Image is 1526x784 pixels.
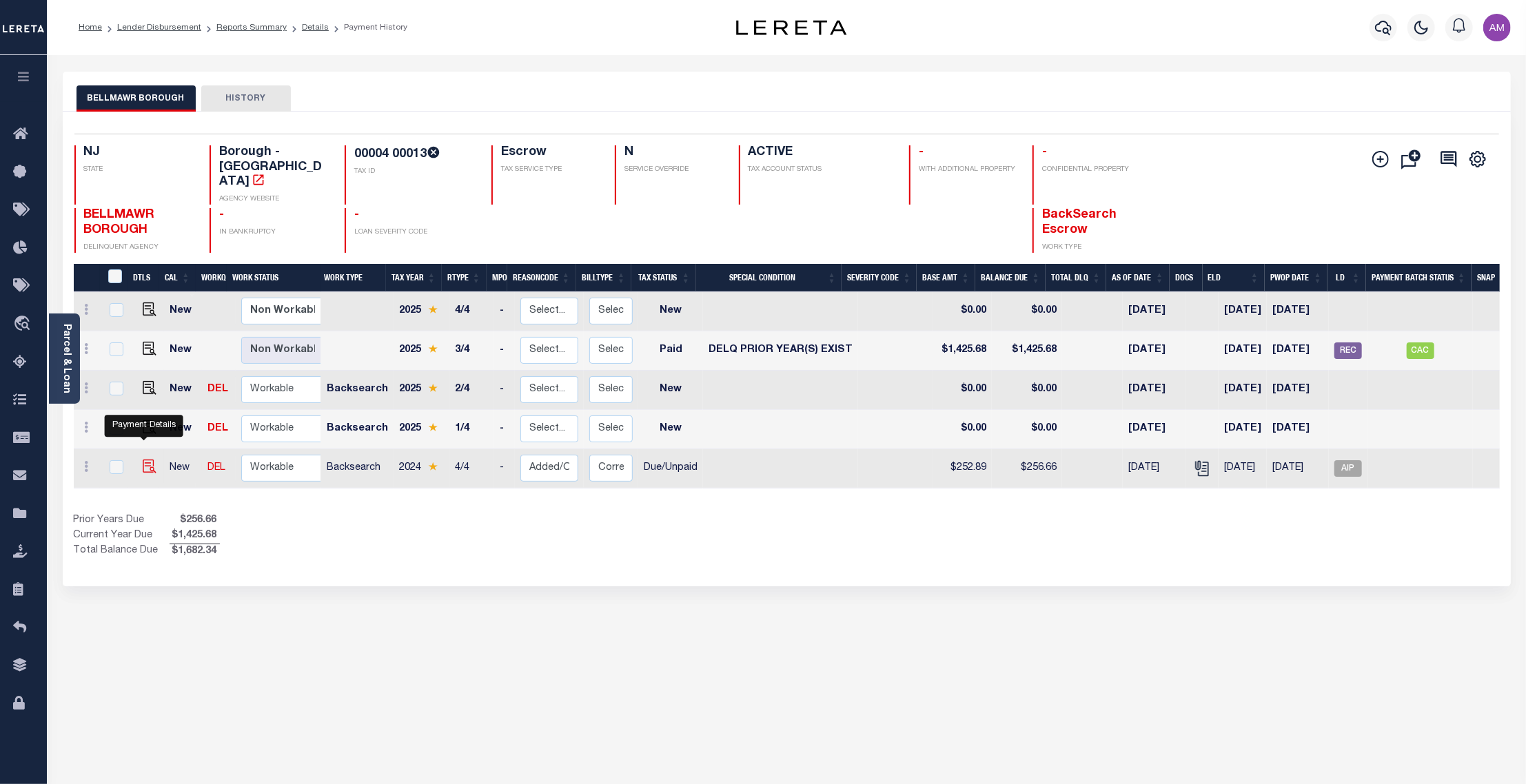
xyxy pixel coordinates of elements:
[749,165,893,175] p: TAX ACCOUNT STATUS
[13,316,35,333] i: travel_explore
[394,449,449,488] td: 2024
[917,264,975,292] th: Base Amt: activate to sort column ascending
[216,23,287,32] a: Reports Summary
[631,264,696,292] th: Tax Status: activate to sort column ascending
[227,264,321,292] th: Work Status
[449,410,494,449] td: 1/4
[207,384,228,394] a: DEL
[1042,209,1117,236] span: BackSearch Escrow
[164,331,202,371] td: New
[1407,342,1434,359] span: CAC
[449,331,494,371] td: 3/4
[638,410,703,449] td: New
[321,449,394,488] td: Backsearch
[501,145,598,161] h4: Escrow
[1219,371,1267,410] td: [DATE]
[61,324,71,393] a: Parcel & Loan
[77,85,196,112] button: BELLMAWR BOROUGH
[207,424,228,433] a: DEL
[638,331,703,371] td: Paid
[1483,14,1511,41] img: svg+xml;base64,PHN2ZyB4bWxucz0iaHR0cDovL3d3dy53My5vcmcvMjAwMC9zdmciIHBvaW50ZXItZXZlbnRzPSJub25lIi...
[487,264,507,292] th: MPO
[74,264,100,292] th: &nbsp;&nbsp;&nbsp;&nbsp;&nbsp;&nbsp;&nbsp;&nbsp;&nbsp;&nbsp;
[696,264,842,292] th: Special Condition: activate to sort column ascending
[84,243,193,253] p: DELINQUENT AGENCY
[1407,346,1434,355] a: CAC
[1334,342,1362,359] span: REC
[975,264,1046,292] th: Balance Due: activate to sort column ascending
[74,528,170,544] td: Current Year Due
[354,145,475,163] h4: 00004 00013
[394,331,449,371] td: 2025
[624,145,722,161] h4: N
[1203,264,1265,292] th: ELD: activate to sort column ascending
[494,292,515,331] td: -
[933,331,992,371] td: $1,425.68
[318,264,385,292] th: Work Type
[354,209,359,221] span: -
[919,165,1016,175] p: WITH ADDITIONAL PROPERTY
[449,449,494,488] td: 4/4
[354,167,475,177] p: TAX ID
[164,371,202,410] td: New
[1123,449,1186,488] td: [DATE]
[321,410,394,449] td: Backsearch
[1366,264,1472,292] th: Payment Batch Status: activate to sort column ascending
[992,371,1062,410] td: $0.00
[638,292,703,331] td: New
[1219,449,1267,488] td: [DATE]
[164,292,202,331] td: New
[84,165,193,175] p: STATE
[354,227,475,238] p: LOAN SEVERITY CODE
[501,165,598,175] p: TAX SERVICE TYPE
[117,23,201,32] a: Lender Disbursement
[992,449,1062,488] td: $256.66
[576,264,631,292] th: BillType: activate to sort column ascending
[219,145,328,190] h4: Borough - [GEOGRAPHIC_DATA]
[105,415,183,437] div: Payment Details
[428,423,438,432] img: Star.svg
[933,292,992,331] td: $0.00
[74,544,170,559] td: Total Balance Due
[449,292,494,331] td: 4/4
[1106,264,1170,292] th: As of Date: activate to sort column ascending
[842,264,917,292] th: Severity Code: activate to sort column ascending
[1170,264,1202,292] th: Docs
[1265,264,1328,292] th: PWOP Date: activate to sort column ascending
[74,513,170,528] td: Prior Years Due
[207,463,225,473] a: DEL
[507,264,576,292] th: ReasonCode: activate to sort column ascending
[1327,264,1366,292] th: LD: activate to sort column ascending
[1219,410,1267,449] td: [DATE]
[219,209,224,221] span: -
[933,449,992,488] td: $252.89
[638,371,703,410] td: New
[1219,292,1267,331] td: [DATE]
[170,544,220,559] span: $1,682.34
[624,165,722,175] p: SERVICE OVERRIDE
[1219,331,1267,371] td: [DATE]
[1123,371,1186,410] td: [DATE]
[992,331,1062,371] td: $1,425.68
[1267,292,1329,331] td: [DATE]
[494,331,515,371] td: -
[1042,243,1151,253] p: WORK TYPE
[1334,346,1362,355] a: REC
[219,227,328,238] p: IN BANKRUPTCY
[1123,410,1186,449] td: [DATE]
[736,20,846,35] img: logo-dark.svg
[442,264,487,292] th: RType: activate to sort column ascending
[394,371,449,410] td: 2025
[128,264,159,292] th: DTLS
[919,146,924,158] span: -
[219,194,328,205] p: AGENCY WEBSITE
[170,513,220,528] span: $256.66
[749,145,893,161] h4: ACTIVE
[1267,371,1329,410] td: [DATE]
[494,410,515,449] td: -
[428,344,438,353] img: Star.svg
[84,209,155,236] span: BELLMAWR BOROUGH
[164,410,202,449] td: New
[1123,292,1186,331] td: [DATE]
[1334,464,1362,473] a: AIP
